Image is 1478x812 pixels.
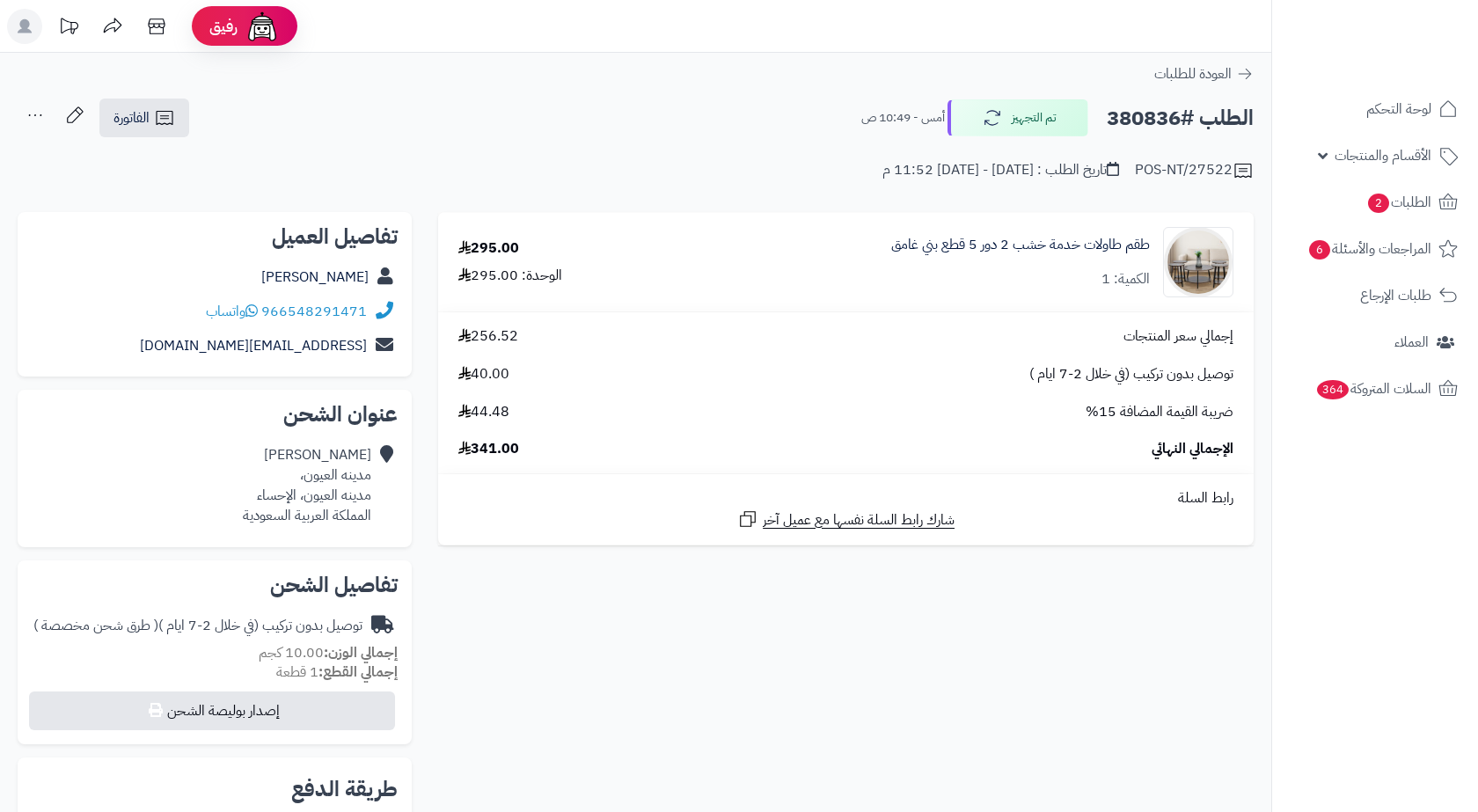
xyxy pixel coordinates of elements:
small: 10.00 كجم [259,642,398,663]
div: 295.00 [458,238,519,259]
span: 6 [1309,240,1330,260]
div: [PERSON_NAME] مدينه العيون، مدينه العيون، الإحساء المملكة العربية السعودية [243,445,371,525]
strong: إجمالي القطع: [318,662,398,683]
span: 2 [1368,194,1389,213]
small: 1 قطعة [276,662,398,683]
a: واتساب [206,301,258,322]
div: الكمية: 1 [1101,269,1150,289]
span: الأقسام والمنتجات [1335,143,1431,168]
a: [EMAIL_ADDRESS][DOMAIN_NAME] [140,335,367,356]
strong: إجمالي الوزن: [324,642,398,663]
span: توصيل بدون تركيب (في خلال 2-7 ايام ) [1029,364,1233,384]
span: الطلبات [1366,190,1431,215]
a: تحديثات المنصة [47,9,91,48]
span: المراجعات والأسئلة [1307,237,1431,261]
button: إصدار بوليصة الشحن [29,691,395,730]
h2: الطلب #380836 [1107,100,1254,136]
a: شارك رابط السلة نفسها مع عميل آخر [737,508,955,530]
a: الطلبات2 [1283,181,1467,223]
div: توصيل بدون تركيب (في خلال 2-7 ايام ) [33,616,362,636]
span: رفيق [209,16,238,37]
span: 40.00 [458,364,509,384]
img: 1756383871-1-90x90.jpg [1164,227,1233,297]
span: 364 [1317,380,1349,399]
span: لوحة التحكم [1366,97,1431,121]
span: الإجمالي النهائي [1152,439,1233,459]
h2: تفاصيل العميل [32,226,398,247]
a: طلبات الإرجاع [1283,274,1467,317]
a: لوحة التحكم [1283,88,1467,130]
img: ai-face.png [245,9,280,44]
div: الوحدة: 295.00 [458,266,562,286]
span: 256.52 [458,326,518,347]
a: 966548291471 [261,301,367,322]
span: طلبات الإرجاع [1360,283,1431,308]
span: العملاء [1394,330,1429,355]
h2: طريقة الدفع [291,779,398,800]
small: أمس - 10:49 ص [861,109,945,127]
div: رابط السلة [445,488,1247,508]
button: تم التجهيز [948,99,1088,136]
a: العودة للطلبات [1154,63,1254,84]
a: الفاتورة [99,99,189,137]
span: العودة للطلبات [1154,63,1232,84]
img: logo-2.png [1358,47,1461,84]
a: المراجعات والأسئلة6 [1283,228,1467,270]
span: إجمالي سعر المنتجات [1123,326,1233,347]
span: السلات المتروكة [1315,377,1431,401]
a: [PERSON_NAME] [261,267,369,288]
h2: تفاصيل الشحن [32,574,398,596]
span: ضريبة القيمة المضافة 15% [1086,402,1233,422]
span: 341.00 [458,439,519,459]
span: 44.48 [458,402,509,422]
span: شارك رابط السلة نفسها مع عميل آخر [763,510,955,530]
h2: عنوان الشحن [32,404,398,425]
a: العملاء [1283,321,1467,363]
a: السلات المتروكة364 [1283,368,1467,410]
div: POS-NT/27522 [1135,160,1254,181]
span: الفاتورة [113,107,150,128]
a: طقم طاولات خدمة خشب 2 دور 5 قطع بني غامق [891,235,1150,255]
span: ( طرق شحن مخصصة ) [33,615,158,636]
div: تاريخ الطلب : [DATE] - [DATE] 11:52 م [882,160,1119,180]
